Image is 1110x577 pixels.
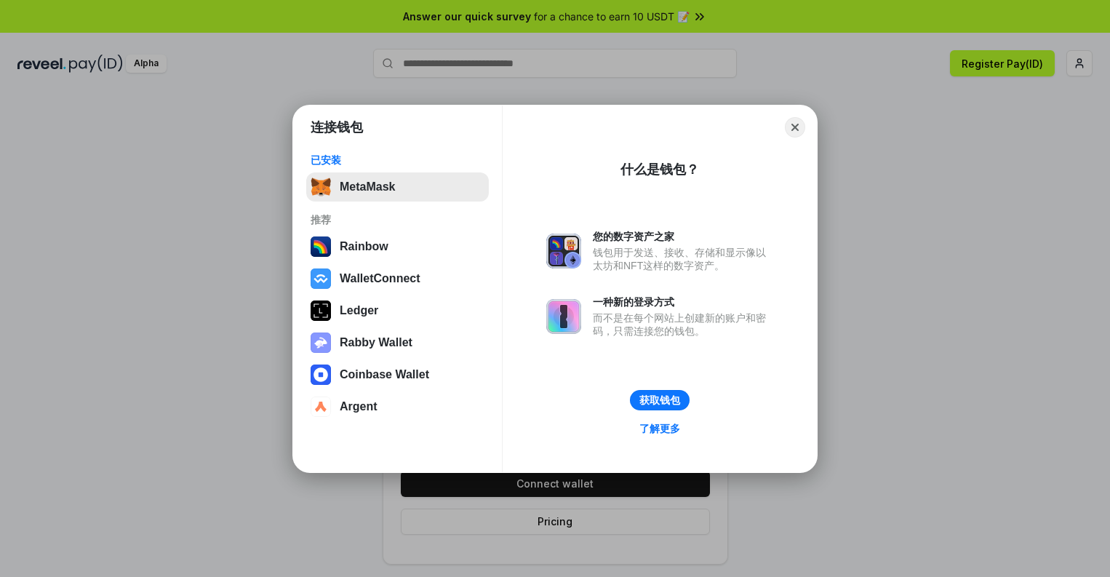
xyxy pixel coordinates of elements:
img: svg+xml,%3Csvg%20width%3D%2228%22%20height%3D%2228%22%20viewBox%3D%220%200%2028%2028%22%20fill%3D... [311,268,331,289]
button: 获取钱包 [630,390,690,410]
button: Rainbow [306,232,489,261]
img: svg+xml,%3Csvg%20xmlns%3D%22http%3A%2F%2Fwww.w3.org%2F2000%2Fsvg%22%20width%3D%2228%22%20height%3... [311,301,331,321]
button: Argent [306,392,489,421]
button: Coinbase Wallet [306,360,489,389]
div: Rabby Wallet [340,336,412,349]
div: 获取钱包 [639,394,680,407]
div: Argent [340,400,378,413]
img: svg+xml,%3Csvg%20xmlns%3D%22http%3A%2F%2Fwww.w3.org%2F2000%2Fsvg%22%20fill%3D%22none%22%20viewBox... [311,333,331,353]
div: Rainbow [340,240,388,253]
div: 您的数字资产之家 [593,230,773,243]
img: svg+xml,%3Csvg%20fill%3D%22none%22%20height%3D%2233%22%20viewBox%3D%220%200%2035%2033%22%20width%... [311,177,331,197]
div: 已安装 [311,154,484,167]
img: svg+xml,%3Csvg%20width%3D%2228%22%20height%3D%2228%22%20viewBox%3D%220%200%2028%2028%22%20fill%3D... [311,397,331,417]
div: 什么是钱包？ [620,161,699,178]
div: Coinbase Wallet [340,368,429,381]
div: MetaMask [340,180,395,194]
img: svg+xml,%3Csvg%20xmlns%3D%22http%3A%2F%2Fwww.w3.org%2F2000%2Fsvg%22%20fill%3D%22none%22%20viewBox... [546,234,581,268]
img: svg+xml,%3Csvg%20width%3D%2228%22%20height%3D%2228%22%20viewBox%3D%220%200%2028%2028%22%20fill%3D... [311,365,331,385]
div: WalletConnect [340,272,420,285]
button: Ledger [306,296,489,325]
div: Ledger [340,304,378,317]
button: Rabby Wallet [306,328,489,357]
h1: 连接钱包 [311,119,363,136]
button: MetaMask [306,172,489,202]
button: Close [785,117,805,138]
div: 而不是在每个网站上创建新的账户和密码，只需连接您的钱包。 [593,311,773,338]
img: svg+xml,%3Csvg%20xmlns%3D%22http%3A%2F%2Fwww.w3.org%2F2000%2Fsvg%22%20fill%3D%22none%22%20viewBox... [546,299,581,334]
button: WalletConnect [306,264,489,293]
div: 钱包用于发送、接收、存储和显示像以太坊和NFT这样的数字资产。 [593,246,773,272]
div: 推荐 [311,213,484,226]
div: 一种新的登录方式 [593,295,773,309]
a: 了解更多 [631,419,689,438]
img: svg+xml,%3Csvg%20width%3D%22120%22%20height%3D%22120%22%20viewBox%3D%220%200%20120%20120%22%20fil... [311,236,331,257]
div: 了解更多 [639,422,680,435]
